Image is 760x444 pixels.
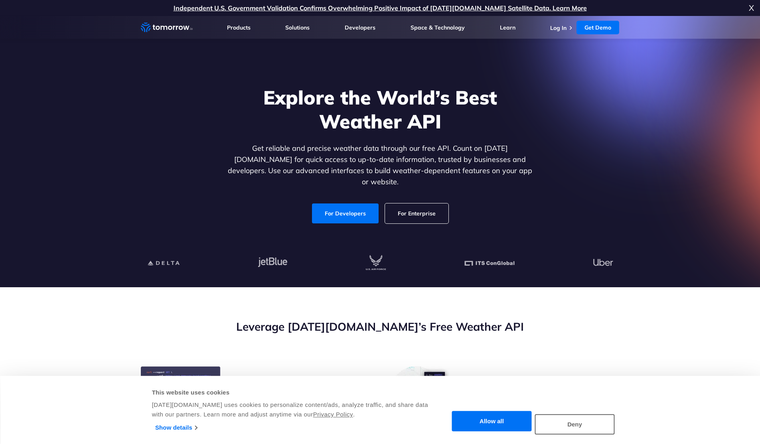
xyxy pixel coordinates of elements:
h1: Explore the World’s Best Weather API [226,85,534,133]
a: Solutions [285,24,310,31]
button: Deny [535,414,615,434]
a: Privacy Policy [313,411,353,418]
a: Learn [500,24,515,31]
a: For Enterprise [385,203,448,223]
button: Allow all [452,411,532,432]
a: Space & Technology [411,24,465,31]
p: Get reliable and precise weather data through our free API. Count on [DATE][DOMAIN_NAME] for quic... [226,143,534,187]
a: Independent U.S. Government Validation Confirms Overwhelming Positive Impact of [DATE][DOMAIN_NAM... [174,4,587,12]
h2: Leverage [DATE][DOMAIN_NAME]’s Free Weather API [141,319,620,334]
a: Get Demo [576,21,619,34]
div: This website uses cookies [152,388,429,397]
a: Show details [155,422,197,434]
a: Home link [141,22,193,34]
a: For Developers [312,203,379,223]
a: Developers [345,24,375,31]
a: Log In [550,24,567,32]
div: [DATE][DOMAIN_NAME] uses cookies to personalize content/ads, analyze traffic, and share data with... [152,400,429,419]
a: Products [227,24,251,31]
